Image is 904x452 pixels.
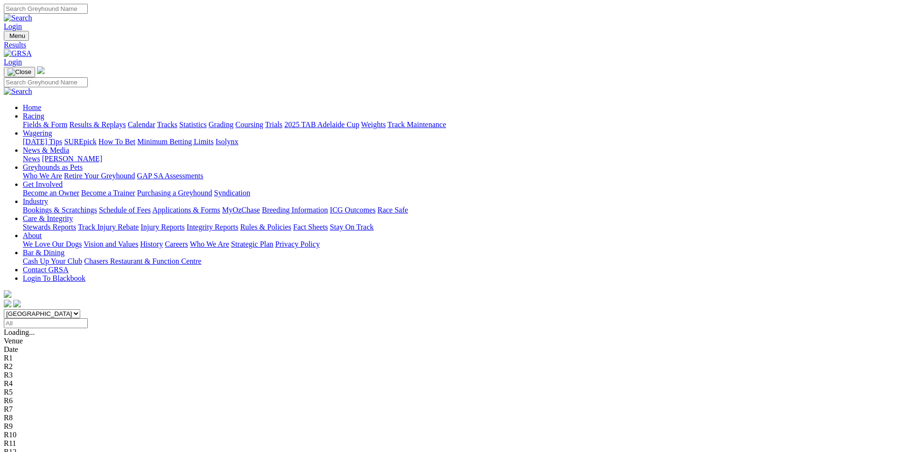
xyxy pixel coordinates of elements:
div: R6 [4,397,900,405]
input: Select date [4,318,88,328]
div: R2 [4,362,900,371]
img: Search [4,87,32,96]
div: Racing [23,120,900,129]
img: logo-grsa-white.png [37,66,45,74]
div: Bar & Dining [23,257,900,266]
a: Privacy Policy [275,240,320,248]
a: Grading [209,120,233,129]
input: Search [4,77,88,87]
a: ICG Outcomes [330,206,375,214]
a: Fields & Form [23,120,67,129]
a: [DATE] Tips [23,138,62,146]
a: SUREpick [64,138,96,146]
div: R11 [4,439,900,448]
a: Login [4,22,22,30]
img: twitter.svg [13,300,21,307]
div: Venue [4,337,900,345]
div: R1 [4,354,900,362]
a: MyOzChase [222,206,260,214]
a: Wagering [23,129,52,137]
div: About [23,240,900,249]
a: Results [4,41,900,49]
span: Menu [9,32,25,39]
a: Careers [165,240,188,248]
a: Login [4,58,22,66]
div: Care & Integrity [23,223,900,231]
button: Toggle navigation [4,67,35,77]
a: Rules & Policies [240,223,291,231]
a: Get Involved [23,180,63,188]
a: News [23,155,40,163]
a: Login To Blackbook [23,274,85,282]
span: Loading... [4,328,35,336]
div: R3 [4,371,900,379]
a: Purchasing a Greyhound [137,189,212,197]
a: We Love Our Dogs [23,240,82,248]
div: R9 [4,422,900,431]
button: Toggle navigation [4,31,29,41]
div: R4 [4,379,900,388]
a: Industry [23,197,48,205]
a: Contact GRSA [23,266,68,274]
div: News & Media [23,155,900,163]
div: Industry [23,206,900,214]
a: Bookings & Scratchings [23,206,97,214]
a: Vision and Values [84,240,138,248]
a: 2025 TAB Adelaide Cup [284,120,359,129]
a: Bar & Dining [23,249,65,257]
a: Become an Owner [23,189,79,197]
div: R8 [4,414,900,422]
a: Minimum Betting Limits [137,138,214,146]
a: Trials [265,120,282,129]
a: Become a Trainer [81,189,135,197]
a: Weights [361,120,386,129]
a: Syndication [214,189,250,197]
a: Stay On Track [330,223,373,231]
div: Wagering [23,138,900,146]
a: Statistics [179,120,207,129]
a: Tracks [157,120,177,129]
a: Chasers Restaurant & Function Centre [84,257,201,265]
a: Strategic Plan [231,240,273,248]
input: Search [4,4,88,14]
img: logo-grsa-white.png [4,290,11,298]
a: Care & Integrity [23,214,73,222]
a: Isolynx [215,138,238,146]
div: R5 [4,388,900,397]
a: Who We Are [190,240,229,248]
a: Breeding Information [262,206,328,214]
a: Applications & Forms [152,206,220,214]
a: Cash Up Your Club [23,257,82,265]
img: GRSA [4,49,32,58]
a: Schedule of Fees [99,206,150,214]
img: Search [4,14,32,22]
a: Results & Replays [69,120,126,129]
a: History [140,240,163,248]
a: Greyhounds as Pets [23,163,83,171]
a: Integrity Reports [186,223,238,231]
a: Calendar [128,120,155,129]
a: Race Safe [377,206,408,214]
a: Who We Are [23,172,62,180]
a: Injury Reports [140,223,185,231]
div: R10 [4,431,900,439]
a: Fact Sheets [293,223,328,231]
a: Stewards Reports [23,223,76,231]
img: Close [8,68,31,76]
a: News & Media [23,146,69,154]
a: Coursing [235,120,263,129]
a: About [23,231,42,240]
div: R7 [4,405,900,414]
img: facebook.svg [4,300,11,307]
a: How To Bet [99,138,136,146]
a: [PERSON_NAME] [42,155,102,163]
a: Track Maintenance [388,120,446,129]
a: Racing [23,112,44,120]
div: Get Involved [23,189,900,197]
div: Date [4,345,900,354]
div: Greyhounds as Pets [23,172,900,180]
a: Retire Your Greyhound [64,172,135,180]
a: Home [23,103,41,111]
a: GAP SA Assessments [137,172,204,180]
